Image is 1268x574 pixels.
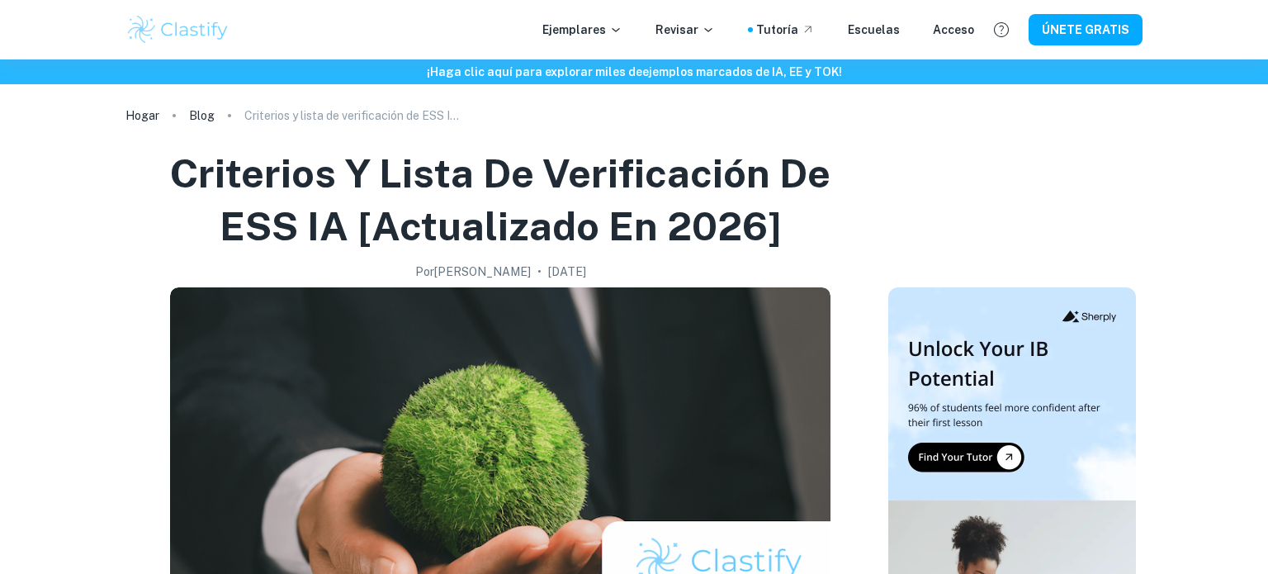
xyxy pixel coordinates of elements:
a: Acceso [933,21,974,39]
button: Ayuda y comentarios [987,16,1015,44]
font: Acceso [933,23,974,36]
font: Revisar [655,23,698,36]
font: Hogar [125,109,159,122]
a: Blog [189,104,215,127]
font: ! [839,65,842,78]
font: Por [415,265,434,278]
font: Criterios y lista de verificación de ESS IA [actualizado en 2026] [170,149,830,249]
font: [PERSON_NAME] [434,265,531,278]
font: Criterios y lista de verificación de ESS IA [actualizado en 2026] [244,109,577,122]
font: Tutoría [756,23,798,36]
font: [DATE] [548,265,586,278]
font: Ejemplares [542,23,606,36]
font: ejemplos marcados de IA, EE y TOK [642,65,839,78]
a: Escuelas [848,21,900,39]
font: ÚNETE GRATIS [1042,24,1129,37]
font: Escuelas [848,23,900,36]
font: ¡Haga clic aquí para explorar miles de [427,65,642,78]
font: • [537,265,542,278]
a: Tutoría [756,21,815,39]
button: ÚNETE GRATIS [1029,14,1143,45]
img: Logotipo de Clastify [125,13,230,46]
font: Blog [189,109,215,122]
a: Hogar [125,104,159,127]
